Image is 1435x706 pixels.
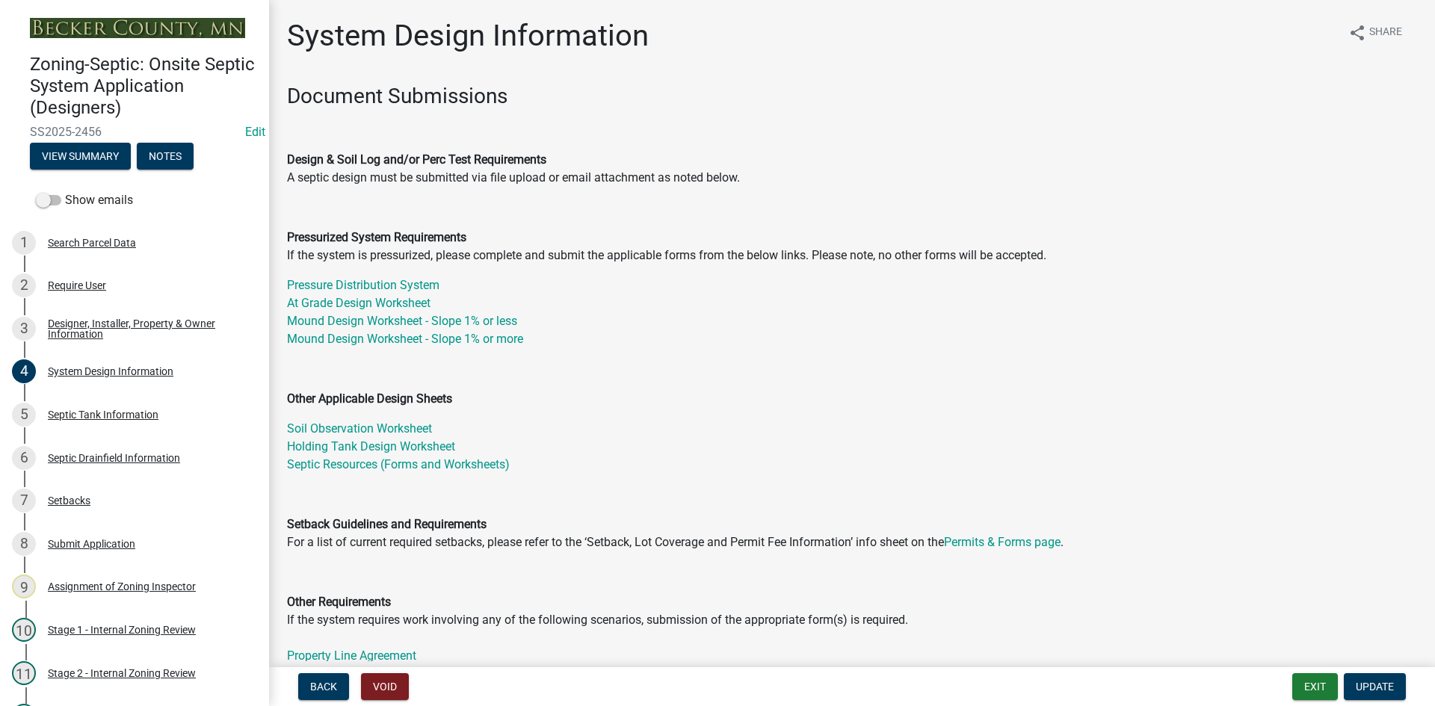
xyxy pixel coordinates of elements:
div: 3 [12,317,36,341]
span: Update [1356,681,1394,693]
div: Submit Application [48,539,135,549]
div: Require User [48,280,106,291]
p: If the system requires work involving any of the following scenarios, submission of the appropria... [287,593,1417,701]
a: Permits & Forms page [944,535,1061,549]
a: Mound Design Worksheet - Slope 1% or more [287,332,523,346]
a: Soil Observation Worksheet [287,421,432,436]
wm-modal-confirm: Notes [137,151,194,163]
div: Stage 1 - Internal Zoning Review [48,625,196,635]
strong: Other Requirements [287,595,391,609]
button: Void [361,673,409,700]
div: Septic Drainfield Information [48,453,180,463]
img: Becker County, Minnesota [30,18,245,38]
a: Pressure Distribution System [287,278,439,292]
strong: Design & Soil Log and/or Perc Test Requirements [287,152,546,167]
h3: Document Submissions [287,84,1417,109]
button: Update [1344,673,1406,700]
p: A septic design must be submitted via file upload or email attachment as noted below. [287,151,1417,187]
a: Holding Tank Design Worksheet [287,439,455,453]
div: 4 [12,359,36,383]
div: Search Parcel Data [48,238,136,248]
span: Back [310,681,337,693]
strong: Pressurized System Requirements [287,230,466,244]
div: 2 [12,273,36,297]
div: 9 [12,575,36,598]
label: Show emails [36,191,133,209]
wm-modal-confirm: Edit Application Number [245,125,265,139]
h1: System Design Information [287,18,649,54]
div: 8 [12,532,36,556]
a: Septic Resources (Forms and Worksheets) [287,457,510,471]
i: share [1348,24,1366,42]
a: Property Line Agreement [287,648,416,663]
button: shareShare [1336,18,1414,47]
button: View Summary [30,143,131,170]
div: Setbacks [48,495,90,506]
p: If the system is pressurized, please complete and submit the applicable forms from the below link... [287,229,1417,264]
div: Stage 2 - Internal Zoning Review [48,668,196,678]
p: For a list of current required setbacks, please refer to the ‘Setback, Lot Coverage and Permit Fe... [287,515,1417,551]
button: Back [298,673,349,700]
button: Notes [137,143,194,170]
div: 11 [12,661,36,685]
div: 7 [12,489,36,513]
div: Designer, Installer, Property & Owner Information [48,318,245,339]
div: Assignment of Zoning Inspector [48,581,196,592]
span: Share [1369,24,1402,42]
a: At Grade Design Worksheet [287,296,430,310]
wm-modal-confirm: Summary [30,151,131,163]
a: Edit [245,125,265,139]
div: Septic Tank Information [48,409,158,420]
span: SS2025-2456 [30,125,239,139]
div: System Design Information [48,366,173,377]
h4: Zoning-Septic: Onsite Septic System Application (Designers) [30,54,257,118]
div: 10 [12,618,36,642]
div: 1 [12,231,36,255]
strong: Setback Guidelines and Requirements [287,517,487,531]
button: Exit [1292,673,1338,700]
strong: Other Applicable Design Sheets [287,391,452,406]
div: 5 [12,403,36,427]
div: 6 [12,446,36,470]
a: Mound Design Worksheet - Slope 1% or less [287,314,517,328]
